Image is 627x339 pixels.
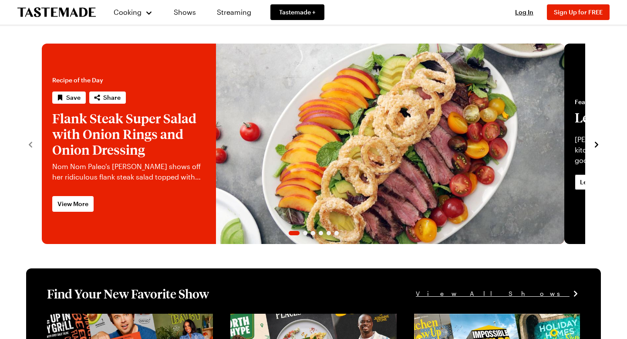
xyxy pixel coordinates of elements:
[52,92,86,104] button: Save recipe
[416,289,570,298] span: View All Shows
[230,315,349,323] a: View full content for [object Object]
[26,139,35,149] button: navigate to previous item
[319,231,323,235] span: Go to slide 4
[114,8,142,16] span: Cooking
[507,8,542,17] button: Log In
[103,93,121,102] span: Share
[17,7,96,17] a: To Tastemade Home Page
[89,92,126,104] button: Share
[113,2,153,23] button: Cooking
[52,196,94,212] a: View More
[303,231,307,235] span: Go to slide 2
[554,8,603,16] span: Sign Up for FREE
[580,178,614,186] span: Learn More
[575,174,619,190] a: Learn More
[515,8,533,16] span: Log In
[334,231,339,235] span: Go to slide 6
[289,231,300,235] span: Go to slide 1
[547,4,610,20] button: Sign Up for FREE
[47,315,166,323] a: View full content for [object Object]
[311,231,315,235] span: Go to slide 3
[416,289,580,298] a: View All Shows
[42,44,564,244] div: 1 / 6
[327,231,331,235] span: Go to slide 5
[66,93,81,102] span: Save
[414,315,533,323] a: View full content for [object Object]
[270,4,324,20] a: Tastemade +
[592,139,601,149] button: navigate to next item
[47,286,209,302] h1: Find Your New Favorite Show
[57,200,88,208] span: View More
[279,8,316,17] span: Tastemade +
